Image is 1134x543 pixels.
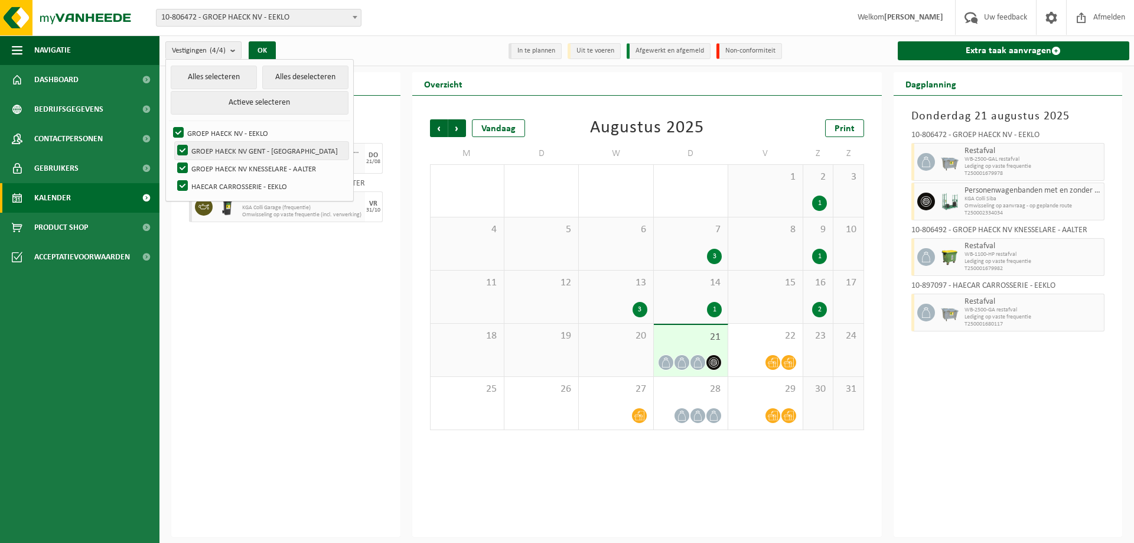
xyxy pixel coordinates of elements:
[436,277,498,290] span: 11
[585,383,647,396] span: 27
[430,119,448,137] span: Vorige
[171,124,348,142] label: GROEP HAECK NV - EEKLO
[734,383,796,396] span: 29
[803,143,833,164] td: Z
[734,171,796,184] span: 1
[510,277,572,290] span: 12
[839,171,857,184] span: 3
[34,124,103,154] span: Contactpersonen
[964,314,1102,321] span: Lediging op vaste frequentie
[509,43,562,59] li: In te plannen
[898,41,1130,60] a: Extra taak aanvragen
[156,9,361,27] span: 10-806472 - GROEP HAECK NV - EEKLO
[812,249,827,264] div: 1
[964,196,1102,203] span: KGA Colli Siba
[654,143,728,164] td: D
[964,147,1102,156] span: Restafval
[812,302,827,317] div: 2
[839,383,857,396] span: 31
[510,330,572,343] span: 19
[568,43,621,59] li: Uit te voeren
[964,265,1102,272] span: T250001679982
[472,119,525,137] div: Vandaag
[590,119,704,137] div: Augustus 2025
[964,210,1102,217] span: T250002334034
[835,124,855,134] span: Print
[911,108,1105,125] h3: Donderdag 21 augustus 2025
[964,307,1102,314] span: WB-2500-GA restafval
[660,383,722,396] span: 28
[941,193,959,210] img: PB-MR-5000-C2
[716,43,782,59] li: Non-conformiteit
[825,119,864,137] a: Print
[964,258,1102,265] span: Lediging op vaste frequentie
[964,163,1102,170] span: Lediging op vaste frequentie
[34,154,79,183] span: Gebruikers
[165,41,242,59] button: Vestigingen(4/4)
[911,131,1105,143] div: 10-806472 - GROEP HAECK NV - EEKLO
[833,143,863,164] td: Z
[262,66,348,89] button: Alles deselecteren
[734,223,796,236] span: 8
[219,198,236,216] img: WB-0240-HPE-BK-01
[171,66,257,89] button: Alles selecteren
[964,170,1102,177] span: T250001679978
[249,41,276,60] button: OK
[175,177,348,195] label: HAECAR CARROSSERIE - EEKLO
[436,383,498,396] span: 25
[175,160,348,177] label: GROEP HAECK NV KNESSELARE - AALTER
[585,223,647,236] span: 6
[34,183,71,213] span: Kalender
[839,330,857,343] span: 24
[34,65,79,95] span: Dashboard
[911,226,1105,238] div: 10-806492 - GROEP HAECK NV KNESSELARE - AALTER
[412,72,474,95] h2: Overzicht
[585,277,647,290] span: 13
[627,43,711,59] li: Afgewerkt en afgemeld
[430,143,504,164] td: M
[809,330,827,343] span: 23
[633,302,647,317] div: 3
[964,242,1102,251] span: Restafval
[964,321,1102,328] span: T250001680117
[366,159,380,165] div: 21/08
[734,277,796,290] span: 15
[660,331,722,344] span: 21
[941,304,959,321] img: WB-2500-GAL-GY-01
[242,212,362,219] span: Omwisseling op vaste frequentie (incl. verwerking)
[734,330,796,343] span: 22
[369,152,378,159] div: DO
[941,248,959,266] img: WB-1100-HPE-GN-50
[964,251,1102,258] span: WB-1100-HP restafval
[171,91,348,115] button: Actieve selecteren
[839,223,857,236] span: 10
[809,277,827,290] span: 16
[964,297,1102,307] span: Restafval
[34,213,88,242] span: Product Shop
[436,330,498,343] span: 18
[964,203,1102,210] span: Omwisseling op aanvraag - op geplande route
[504,143,579,164] td: D
[707,249,722,264] div: 3
[884,13,943,22] strong: [PERSON_NAME]
[34,242,130,272] span: Acceptatievoorwaarden
[809,383,827,396] span: 30
[34,95,103,124] span: Bedrijfsgegevens
[436,223,498,236] span: 4
[369,200,377,207] div: VR
[34,35,71,65] span: Navigatie
[242,204,362,212] span: KGA Colli Garage (frequentie)
[941,153,959,171] img: WB-2500-GAL-GY-04
[510,223,572,236] span: 5
[448,119,466,137] span: Volgende
[809,171,827,184] span: 2
[579,143,653,164] td: W
[510,383,572,396] span: 26
[809,223,827,236] span: 9
[812,196,827,211] div: 1
[660,277,722,290] span: 14
[894,72,968,95] h2: Dagplanning
[172,42,226,60] span: Vestigingen
[728,143,803,164] td: V
[660,223,722,236] span: 7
